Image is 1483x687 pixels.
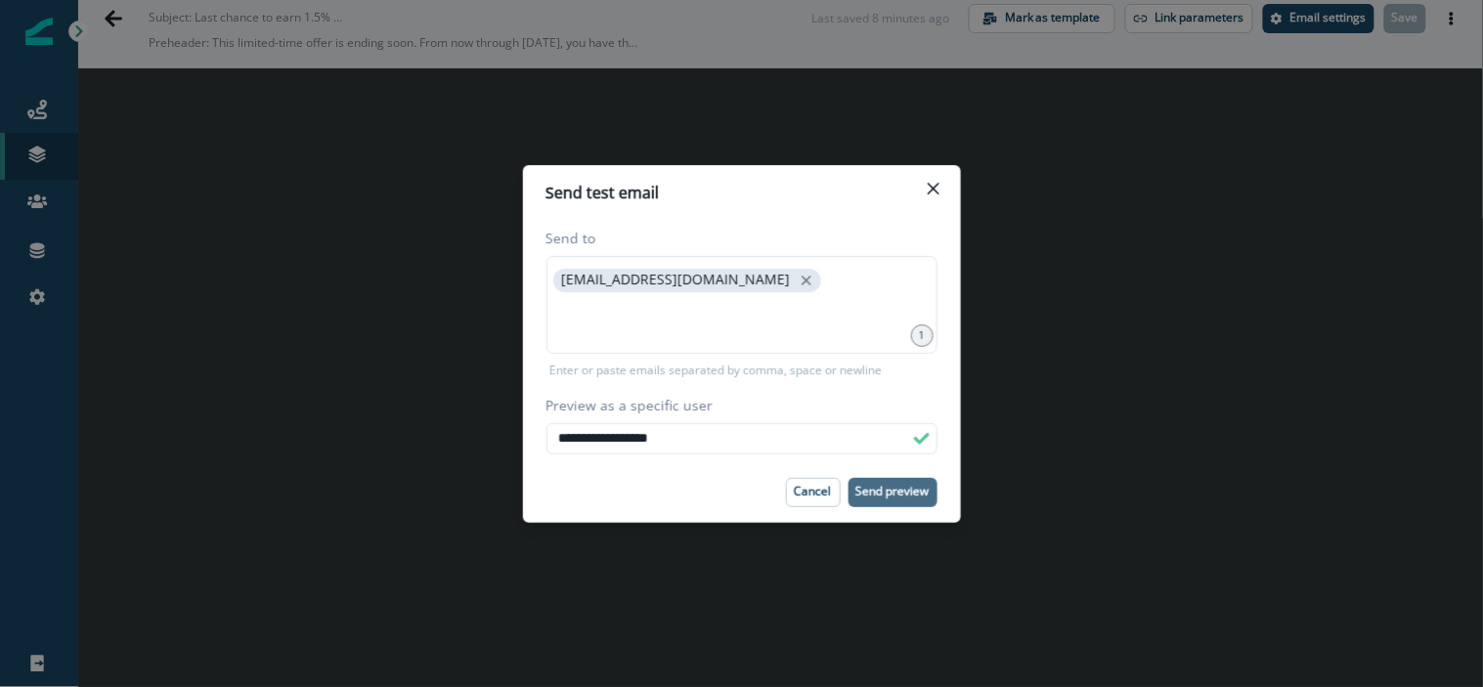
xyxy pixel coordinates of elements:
button: Send preview [849,478,938,507]
button: Close [918,173,949,204]
p: Cancel [795,485,832,498]
p: [EMAIL_ADDRESS][DOMAIN_NAME] [562,272,791,288]
p: Send test email [546,181,660,204]
button: close [797,271,816,290]
label: Send to [546,228,926,248]
label: Preview as a specific user [546,395,926,415]
div: 1 [911,324,934,347]
button: Cancel [786,478,841,507]
p: Enter or paste emails separated by comma, space or newline [546,362,887,379]
p: Send preview [856,485,930,498]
